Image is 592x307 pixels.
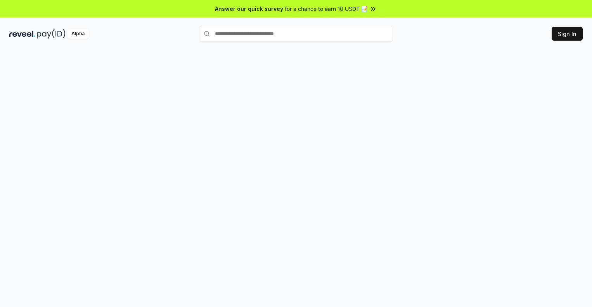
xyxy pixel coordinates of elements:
[67,29,89,39] div: Alpha
[37,29,66,39] img: pay_id
[552,27,583,41] button: Sign In
[285,5,368,13] span: for a chance to earn 10 USDT 📝
[9,29,35,39] img: reveel_dark
[215,5,283,13] span: Answer our quick survey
